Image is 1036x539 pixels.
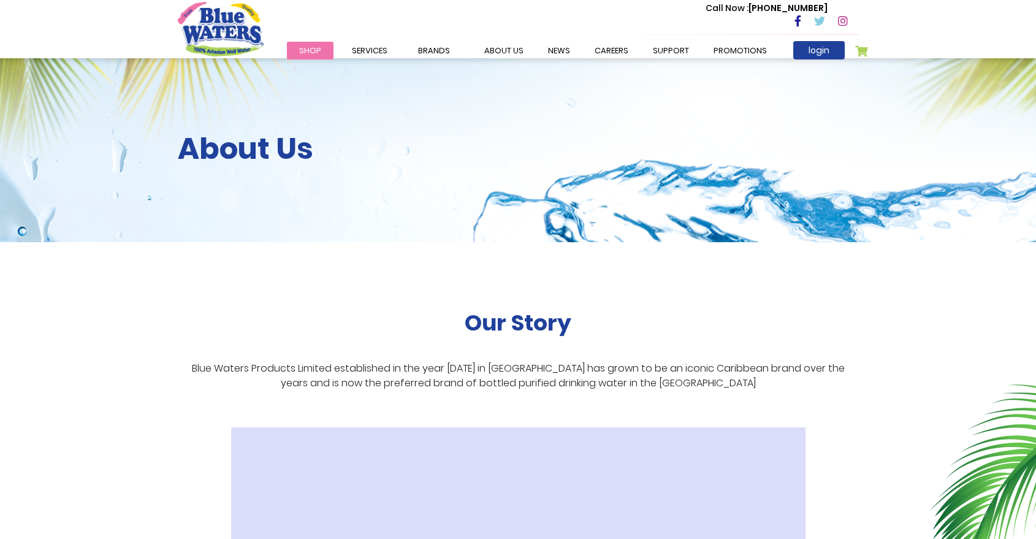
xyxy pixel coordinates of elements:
[178,2,264,56] a: store logo
[582,42,641,59] a: careers
[299,45,321,56] span: Shop
[418,45,450,56] span: Brands
[701,42,779,59] a: Promotions
[178,361,858,391] p: Blue Waters Products Limited established in the year [DATE] in [GEOGRAPHIC_DATA] has grown to be ...
[352,45,387,56] span: Services
[793,41,845,59] a: login
[536,42,582,59] a: News
[465,310,571,336] h2: Our Story
[472,42,536,59] a: about us
[706,2,828,15] p: [PHONE_NUMBER]
[641,42,701,59] a: support
[178,131,858,167] h2: About Us
[706,2,748,14] span: Call Now :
